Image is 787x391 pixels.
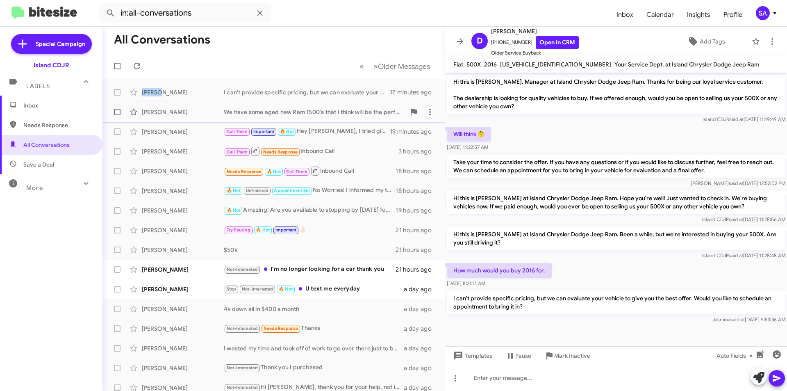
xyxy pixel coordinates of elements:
[224,127,390,136] div: Hey [PERSON_NAME], I tried giving you a call just now! Are you free for a moment?
[142,128,224,136] div: [PERSON_NAME]
[355,58,369,75] button: Previous
[447,227,785,250] p: Hi this is [PERSON_NAME] at Island Chrysler Dodge Jeep Ram. Been a while, but we're interested in...
[224,225,396,235] div: 👍🏻
[224,265,396,274] div: I'm no longer looking for a car thank you
[717,3,749,27] a: Profile
[396,206,438,215] div: 19 hours ago
[716,348,756,363] span: Auto Fields
[224,206,396,215] div: Amazing! Are you available to stopping by [DATE] for Test drive?
[491,26,579,36] span: [PERSON_NAME]
[224,305,404,313] div: 4k down all in $400 a month
[26,184,43,192] span: More
[378,62,430,71] span: Older Messages
[447,263,552,278] p: How much would you buy 2016 for.
[447,191,785,214] p: Hi this is [PERSON_NAME] at Island Chrysler Dodge Jeep Ram. Hope you're well! Just wanted to chec...
[404,305,438,313] div: a day ago
[142,305,224,313] div: [PERSON_NAME]
[286,169,307,174] span: Call Them
[614,61,759,68] span: Your Service Dept. at Island Chrysler Dodge Jeep Ram
[404,285,438,293] div: a day ago
[242,286,273,292] span: Not-Interested
[23,141,70,149] span: All Conversations
[702,252,785,258] span: Island CDJR [DATE] 11:28:48 AM
[142,265,224,274] div: [PERSON_NAME]
[499,348,538,363] button: Pause
[756,6,770,20] div: SA
[445,348,499,363] button: Templates
[729,180,743,186] span: said at
[700,34,725,49] span: Add Tags
[34,61,69,69] div: Island CDJR
[224,146,398,156] div: Inbound Call
[99,3,271,23] input: Search
[227,169,262,174] span: Needs Response
[142,344,224,352] div: [PERSON_NAME]
[142,246,224,254] div: [PERSON_NAME]
[396,246,438,254] div: 21 hours ago
[11,34,92,54] a: Special Campaign
[466,61,481,68] span: 500X
[279,286,293,292] span: 🔥 Hot
[224,108,405,116] div: We have some aged new Ram 1500's that I think will be the perfect fit towards getting you out of ...
[447,127,491,142] p: Will think 🤔
[749,6,778,20] button: SA
[484,61,497,68] span: 2016
[680,3,717,27] a: Insights
[23,101,93,110] span: Inbox
[396,226,438,234] div: 21 hours ago
[447,280,485,286] span: [DATE] 8:21:11 AM
[710,348,762,363] button: Auto Fields
[142,206,224,215] div: [PERSON_NAME]
[729,116,744,122] span: said at
[536,36,579,49] a: Open in CRM
[224,324,404,333] div: Thanks
[23,121,93,129] span: Needs Response
[453,61,463,68] span: Fiat
[703,116,785,122] span: Island CDJR [DATE] 11:19:49 AM
[664,34,748,49] button: Add Tags
[142,187,224,195] div: [PERSON_NAME]
[227,326,258,331] span: Not-Interested
[114,33,210,46] h1: All Conversations
[452,348,492,363] span: Templates
[404,364,438,372] div: a day ago
[275,227,297,233] span: Important
[224,284,404,294] div: U text me everyday
[368,58,435,75] button: Next
[396,167,438,175] div: 18 hours ago
[142,147,224,155] div: [PERSON_NAME]
[246,188,268,193] span: Unfinished
[227,188,241,193] span: 🔥 Hot
[227,149,248,155] span: Call Them
[227,286,237,292] span: Stop
[267,169,281,174] span: 🔥 Hot
[355,58,435,75] nav: Page navigation example
[610,3,640,27] a: Inbox
[224,166,396,176] div: Inbound Call
[280,129,294,134] span: 🔥 Hot
[554,348,590,363] span: Mark Inactive
[142,108,224,116] div: [PERSON_NAME]
[515,348,531,363] span: Pause
[640,3,680,27] span: Calendar
[447,291,785,314] p: I can't provide specific pricing, but we can evaluate your vehicle to give you the best offer. Wo...
[390,88,438,96] div: 17 minutes ago
[227,267,258,272] span: Not-Interested
[227,227,250,233] span: Try Pausing
[224,246,396,254] div: $50k
[729,252,743,258] span: said at
[691,180,785,186] span: [PERSON_NAME] [DATE] 12:52:02 PM
[227,208,241,213] span: 🔥 Hot
[712,316,785,322] span: Jasmina [DATE] 9:53:36 AM
[359,61,364,71] span: «
[447,74,785,114] p: Hi this is [PERSON_NAME], Manager at Island Chrysler Dodge Jeep Ram. Thanks for being our loyal s...
[224,344,404,352] div: I wasted my time and took off of work to go over there just to be there for 15mins to tell me $10...
[142,364,224,372] div: [PERSON_NAME]
[390,128,438,136] div: 19 minutes ago
[538,348,597,363] button: Mark Inactive
[396,265,438,274] div: 21 hours ago
[227,129,248,134] span: Call Them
